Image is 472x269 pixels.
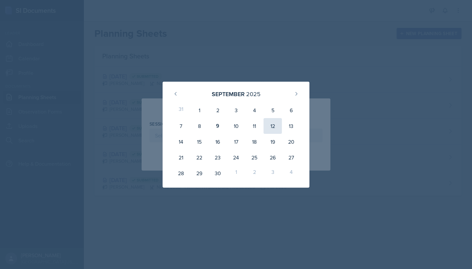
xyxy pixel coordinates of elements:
[172,165,190,181] div: 28
[227,134,245,150] div: 17
[227,150,245,165] div: 24
[282,165,300,181] div: 4
[190,102,208,118] div: 1
[172,118,190,134] div: 7
[282,118,300,134] div: 13
[245,134,264,150] div: 18
[264,118,282,134] div: 12
[246,90,261,98] div: 2025
[172,150,190,165] div: 21
[264,165,282,181] div: 3
[264,134,282,150] div: 19
[208,165,227,181] div: 30
[190,118,208,134] div: 8
[245,150,264,165] div: 25
[172,102,190,118] div: 31
[245,165,264,181] div: 2
[208,150,227,165] div: 23
[227,102,245,118] div: 3
[264,102,282,118] div: 5
[264,150,282,165] div: 26
[245,118,264,134] div: 11
[245,102,264,118] div: 4
[190,150,208,165] div: 22
[208,134,227,150] div: 16
[208,102,227,118] div: 2
[227,118,245,134] div: 10
[282,150,300,165] div: 27
[190,134,208,150] div: 15
[282,134,300,150] div: 20
[282,102,300,118] div: 6
[208,118,227,134] div: 9
[172,134,190,150] div: 14
[190,165,208,181] div: 29
[212,90,245,98] div: September
[227,165,245,181] div: 1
